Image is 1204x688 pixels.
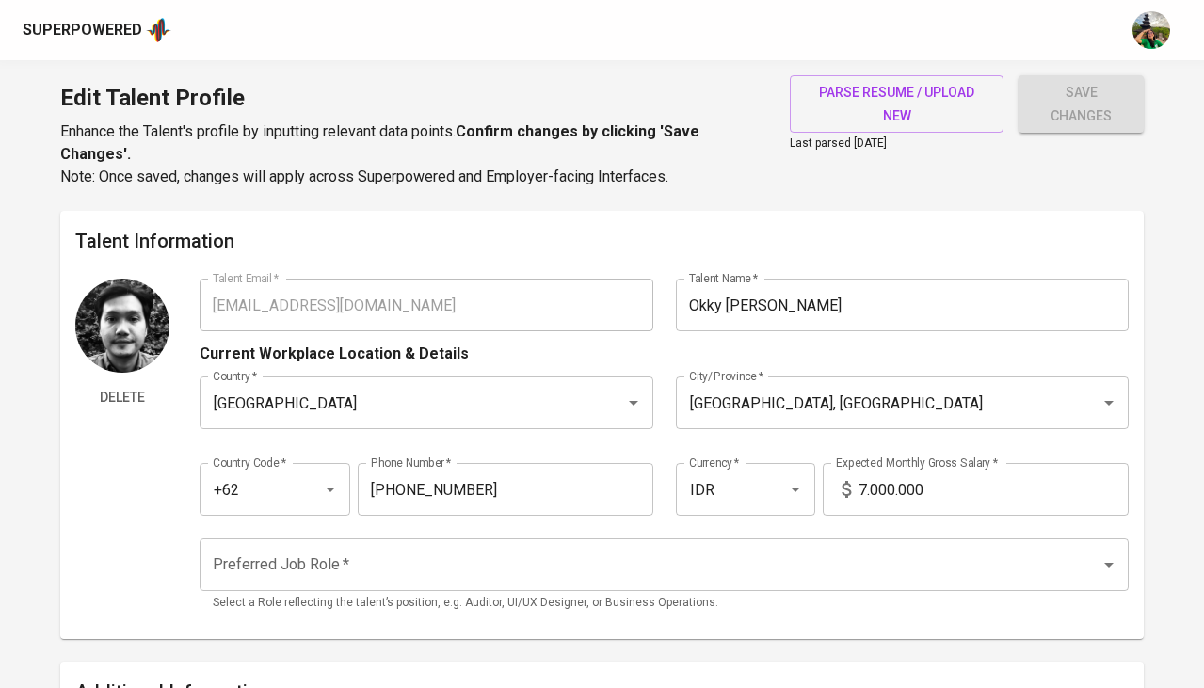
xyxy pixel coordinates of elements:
p: Current Workplace Location & Details [200,343,469,365]
span: Delete [83,386,162,409]
button: Open [1096,552,1122,578]
h1: Edit Talent Profile [60,75,767,120]
button: Open [782,476,809,503]
img: eva@glints.com [1132,11,1170,49]
button: Open [620,390,647,416]
button: save changes [1019,75,1144,133]
span: parse resume / upload new [805,81,989,127]
div: Superpowered [23,20,142,41]
button: Open [1096,390,1122,416]
button: parse resume / upload new [790,75,1004,133]
span: Last parsed [DATE] [790,136,887,150]
img: app logo [146,16,171,44]
h6: Talent Information [75,226,1129,256]
p: Enhance the Talent's profile by inputting relevant data points. Note: Once saved, changes will ap... [60,120,767,188]
a: Superpoweredapp logo [23,16,171,44]
img: Talent Profile Picture [75,279,169,373]
button: Open [317,476,344,503]
p: Select a Role reflecting the talent’s position, e.g. Auditor, UI/UX Designer, or Business Operati... [213,594,1116,613]
button: Delete [75,380,169,415]
span: save changes [1034,81,1129,127]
